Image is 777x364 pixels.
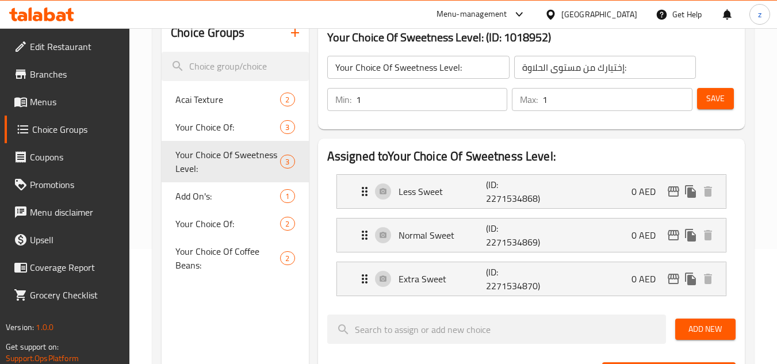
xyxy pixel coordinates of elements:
span: 2 [281,94,294,105]
button: delete [699,183,717,200]
span: Add On's: [175,189,280,203]
a: Upsell [5,226,130,254]
button: edit [665,270,682,288]
p: Less Sweet [399,185,487,198]
a: Coverage Report [5,254,130,281]
a: Branches [5,60,130,88]
button: delete [699,270,717,288]
span: Upsell [30,233,121,247]
span: 1.0.0 [36,320,53,335]
div: Your Choice Of:2 [162,210,308,237]
p: 0 AED [631,228,665,242]
p: 0 AED [631,272,665,286]
div: Your Choice Of Sweetness Level:3 [162,141,308,182]
div: Your Choice Of Coffee Beans:2 [162,237,308,279]
h2: Assigned to Your Choice Of Sweetness Level: [327,148,736,165]
a: Choice Groups [5,116,130,143]
a: Coupons [5,143,130,171]
span: Coupons [30,150,121,164]
button: edit [665,227,682,244]
button: duplicate [682,183,699,200]
a: Grocery Checklist [5,281,130,309]
div: Your Choice Of:3 [162,113,308,141]
span: Your Choice Of Sweetness Level: [175,148,280,175]
h2: Choice Groups [171,24,244,41]
button: edit [665,183,682,200]
p: (ID: 2271534870) [486,265,545,293]
a: Menu disclaimer [5,198,130,226]
p: Extra Sweet [399,272,487,286]
div: Choices [280,251,294,265]
span: Choice Groups [32,122,121,136]
span: Your Choice Of Coffee Beans: [175,244,280,272]
span: 2 [281,219,294,229]
span: Save [706,91,725,106]
p: Min: [335,93,351,106]
a: Menus [5,88,130,116]
p: (ID: 2271534868) [486,178,545,205]
input: search [162,52,308,81]
span: z [758,8,761,21]
span: Coverage Report [30,260,121,274]
span: Branches [30,67,121,81]
span: Menu disclaimer [30,205,121,219]
span: Menus [30,95,121,109]
button: duplicate [682,227,699,244]
span: Version: [6,320,34,335]
li: Expand [327,257,736,301]
button: duplicate [682,270,699,288]
span: Add New [684,322,726,336]
div: Choices [280,217,294,231]
span: Promotions [30,178,121,191]
div: Choices [280,189,294,203]
span: 3 [281,122,294,133]
a: Edit Restaurant [5,33,130,60]
button: Add New [675,319,736,340]
span: 1 [281,191,294,202]
p: (ID: 2271534869) [486,221,545,249]
p: Max: [520,93,538,106]
h3: Your Choice Of Sweetness Level: (ID: 1018952) [327,28,736,47]
button: Save [697,88,734,109]
div: [GEOGRAPHIC_DATA] [561,8,637,21]
div: Expand [337,175,726,208]
span: Grocery Checklist [30,288,121,302]
span: Edit Restaurant [30,40,121,53]
input: search [327,315,666,344]
p: Normal Sweet [399,228,487,242]
div: Expand [337,219,726,252]
div: Menu-management [437,7,507,21]
li: Expand [327,213,736,257]
a: Promotions [5,171,130,198]
li: Expand [327,170,736,213]
p: 0 AED [631,185,665,198]
div: Choices [280,93,294,106]
div: Choices [280,120,294,134]
div: Add On's:1 [162,182,308,210]
div: Acai Texture2 [162,86,308,113]
div: Expand [337,262,726,296]
span: 2 [281,253,294,264]
span: 3 [281,156,294,167]
span: Get support on: [6,339,59,354]
span: Your Choice Of: [175,217,280,231]
span: Acai Texture [175,93,280,106]
button: delete [699,227,717,244]
span: Your Choice Of: [175,120,280,134]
